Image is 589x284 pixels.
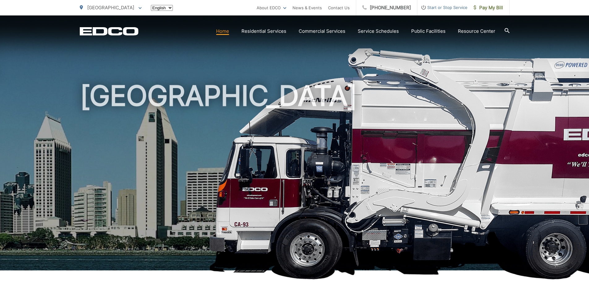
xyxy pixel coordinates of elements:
a: Commercial Services [299,28,345,35]
select: Select a language [151,5,173,11]
span: Pay My Bill [474,4,503,11]
span: [GEOGRAPHIC_DATA] [87,5,134,11]
a: Resource Center [458,28,495,35]
h1: [GEOGRAPHIC_DATA] [80,80,510,276]
a: Contact Us [328,4,350,11]
a: Public Facilities [411,28,446,35]
a: Residential Services [241,28,286,35]
a: Home [216,28,229,35]
a: EDCD logo. Return to the homepage. [80,27,139,36]
a: Service Schedules [358,28,399,35]
a: News & Events [292,4,322,11]
a: About EDCO [257,4,286,11]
